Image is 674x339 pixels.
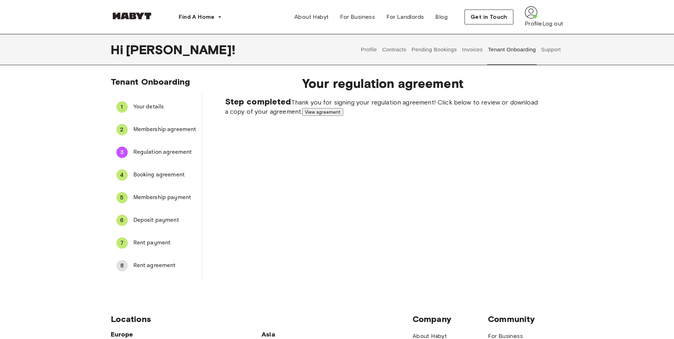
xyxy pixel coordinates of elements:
span: Community [488,314,563,324]
div: 3 [116,147,128,158]
div: 4Booking agreement [111,166,202,183]
span: Company [413,314,488,324]
span: Asia [261,330,337,339]
span: Thank you for signing your regulation agreement! Click below to review or download a copy of your... [225,98,538,115]
span: Rent payment [133,239,196,247]
div: 6Deposit payment [111,212,202,229]
button: Find A Home [173,10,227,24]
span: For Business [340,13,375,21]
div: 1Your details [111,98,202,115]
button: Tenant Onboarding [487,34,537,65]
span: Europe [111,330,262,339]
div: 8Rent agreement [111,257,202,274]
a: For Business [334,10,381,24]
a: View agreement [302,108,343,115]
div: 5Membership payment [111,189,202,206]
span: Membership agreement [133,125,196,134]
a: Blog [430,10,453,24]
div: user profile tabs [358,34,563,65]
div: 1 [116,101,128,113]
span: Deposit payment [133,216,196,225]
span: For Landlords [386,13,424,21]
span: Your regulation agreement [225,76,541,91]
a: About Habyt [289,10,334,24]
span: Find A Home [179,13,215,21]
a: For Landlords [381,10,430,24]
div: 4 [116,169,128,181]
button: View agreement [302,108,343,116]
span: [PERSON_NAME] ! [126,42,235,57]
span: Rent agreement [133,261,196,270]
a: Profile [525,19,542,28]
div: 7 [116,237,128,249]
span: Hi [111,42,126,57]
img: Habyt [111,12,153,19]
span: Membership payment [133,193,196,202]
button: Pending Bookings [411,34,458,65]
span: Your details [133,103,196,111]
span: Locations [111,314,413,324]
div: 6 [116,215,128,226]
button: Support [540,34,562,65]
span: Regulation agreement [133,148,196,157]
span: Blog [435,13,448,21]
div: 7Rent payment [111,235,202,252]
button: Get in Touch [465,10,513,24]
button: Profile [360,34,378,65]
button: Invoices [461,34,484,65]
button: Log out [542,19,564,28]
span: Booking agreement [133,171,196,179]
span: Step completed [225,96,291,107]
div: 8 [116,260,128,271]
div: 2Membership agreement [111,121,202,138]
span: Tenant Onboarding [111,77,190,87]
div: 5 [116,192,128,203]
div: 3Regulation agreement [111,144,202,161]
img: avatar [525,6,537,19]
button: Contracts [381,34,407,65]
span: Get in Touch [471,13,507,21]
span: About Habyt [294,13,329,21]
div: 2 [116,124,128,135]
